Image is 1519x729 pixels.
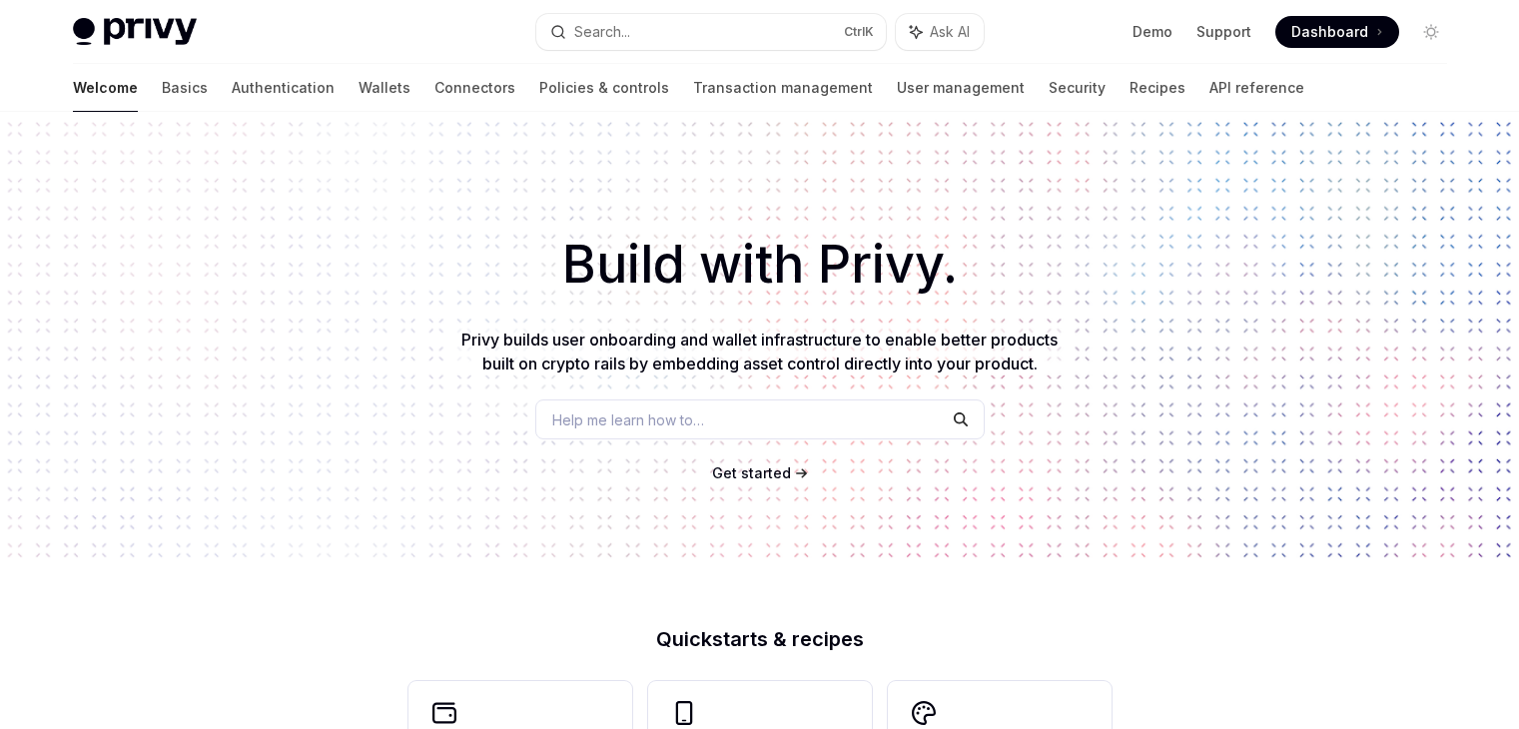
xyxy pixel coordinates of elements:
[461,330,1058,373] span: Privy builds user onboarding and wallet infrastructure to enable better products built on crypto ...
[539,64,669,112] a: Policies & controls
[693,64,873,112] a: Transaction management
[1415,16,1447,48] button: Toggle dark mode
[930,22,970,42] span: Ask AI
[1209,64,1304,112] a: API reference
[712,463,791,483] a: Get started
[434,64,515,112] a: Connectors
[844,24,874,40] span: Ctrl K
[1196,22,1251,42] a: Support
[1130,64,1185,112] a: Recipes
[712,464,791,481] span: Get started
[1133,22,1172,42] a: Demo
[359,64,410,112] a: Wallets
[73,64,138,112] a: Welcome
[162,64,208,112] a: Basics
[73,18,197,46] img: light logo
[408,629,1112,649] h2: Quickstarts & recipes
[574,20,630,44] div: Search...
[1049,64,1106,112] a: Security
[1275,16,1399,48] a: Dashboard
[232,64,335,112] a: Authentication
[32,226,1487,304] h1: Build with Privy.
[536,14,886,50] button: Search...CtrlK
[1291,22,1368,42] span: Dashboard
[896,14,984,50] button: Ask AI
[897,64,1025,112] a: User management
[552,409,704,430] span: Help me learn how to…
